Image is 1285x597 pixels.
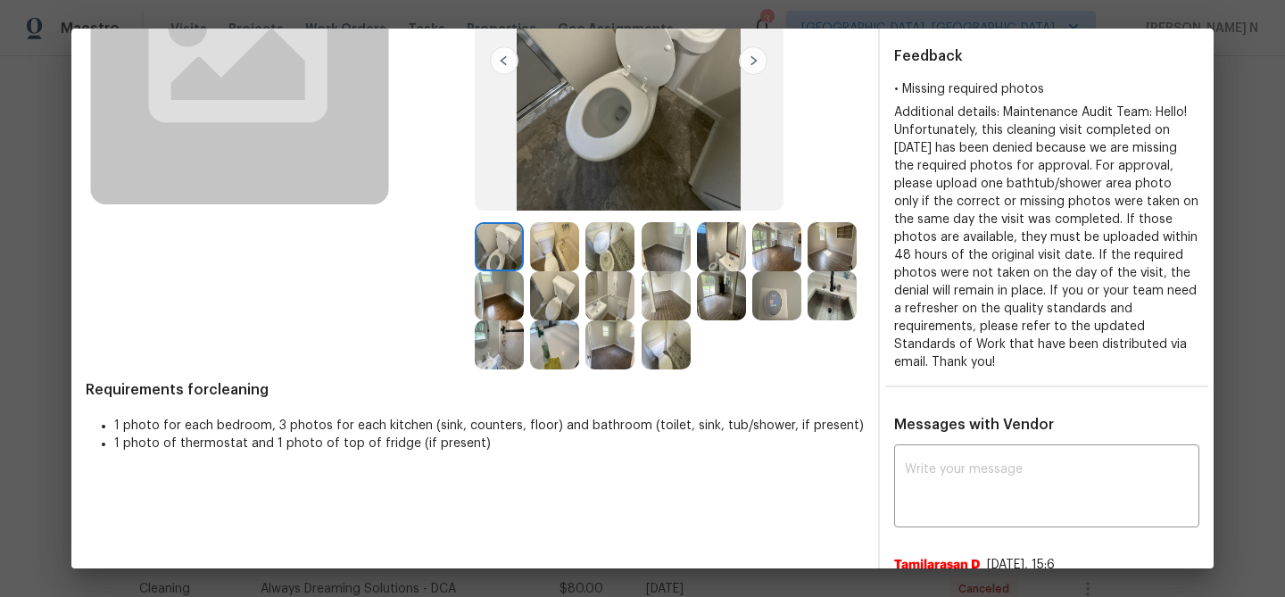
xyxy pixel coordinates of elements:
[114,417,864,435] li: 1 photo for each bedroom, 3 photos for each kitchen (sink, counters, floor) and bathroom (toilet,...
[894,49,963,63] span: Feedback
[86,381,864,399] span: Requirements for cleaning
[987,559,1055,571] span: [DATE], 15:6
[490,46,518,75] img: left-chevron-button-url
[114,435,864,452] li: 1 photo of thermostat and 1 photo of top of fridge (if present)
[894,556,980,574] span: Tamilarasan D
[894,83,1044,95] span: • Missing required photos
[894,106,1198,369] span: Additional details: Maintenance Audit Team: Hello! Unfortunately, this cleaning visit completed o...
[894,418,1054,432] span: Messages with Vendor
[739,46,767,75] img: right-chevron-button-url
